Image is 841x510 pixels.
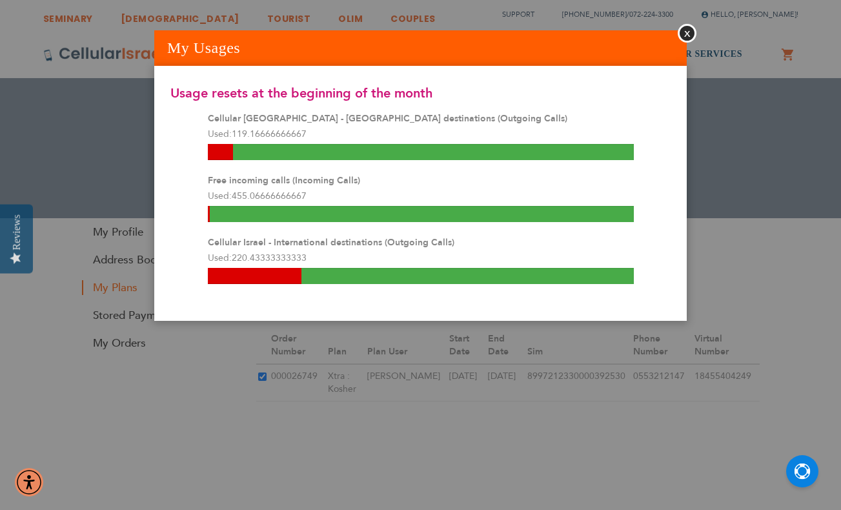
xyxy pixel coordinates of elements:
strong: Cellular [GEOGRAPHIC_DATA] - [GEOGRAPHIC_DATA] destinations (Outgoing Calls) [208,112,567,125]
span: 119.16666666667 [232,128,307,140]
strong: Cellular Israel - International destinations (Outgoing Calls) [208,236,454,249]
p: Used: [208,189,634,205]
h1: My Usages [154,30,687,65]
p: Used: [208,127,634,143]
div: Accessibility Menu [15,468,43,496]
p: Used: [208,250,634,267]
span: 220.43333333333 [232,252,307,264]
span: 455.06666666667 [232,190,307,202]
div: Reviews [11,214,23,250]
strong: Free incoming calls (Incoming Calls) [208,174,360,187]
p: Usage resets at the beginning of the month [170,82,671,105]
